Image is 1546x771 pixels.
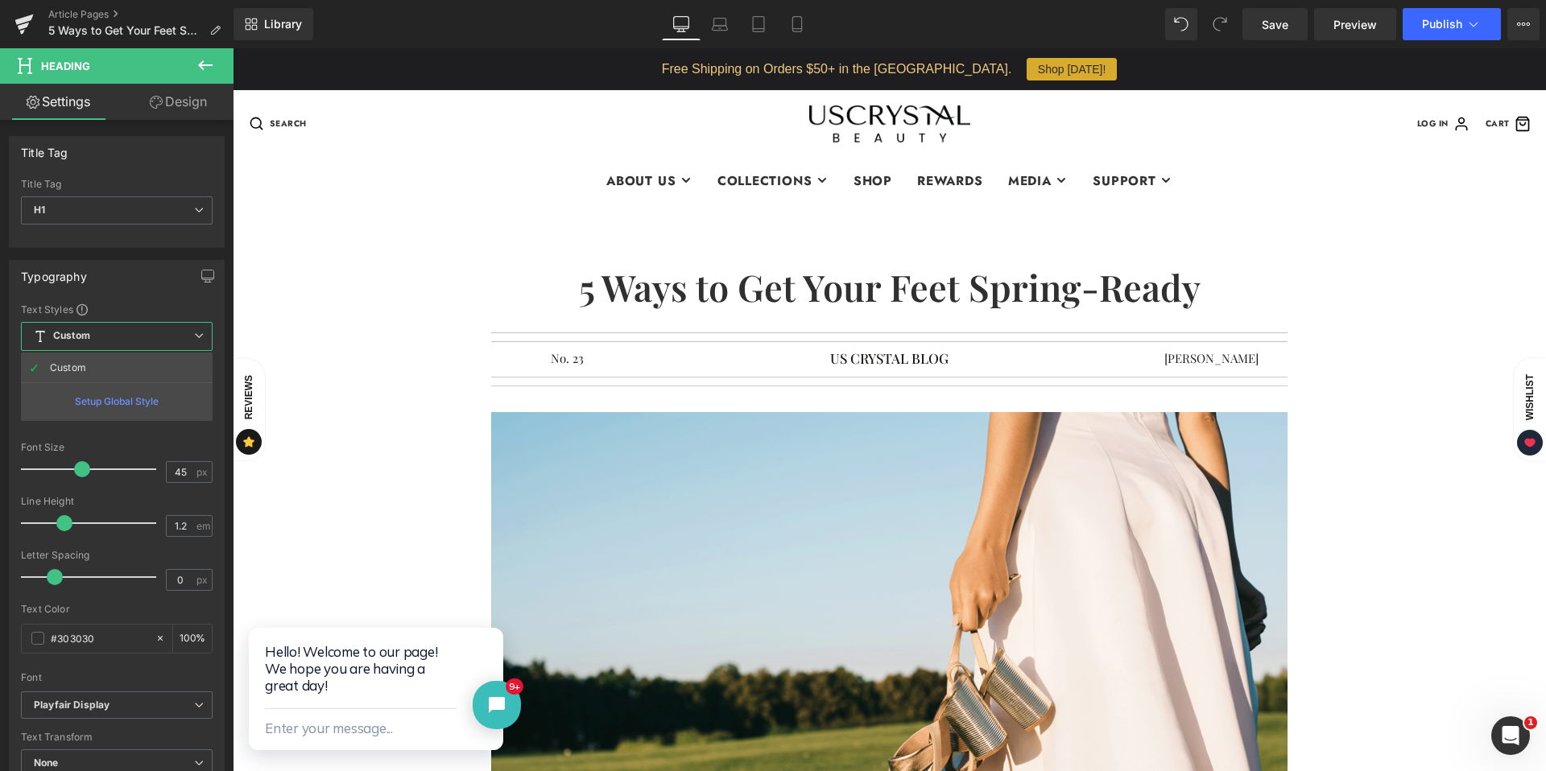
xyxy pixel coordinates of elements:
b: Custom [53,329,90,343]
div: Font [21,672,213,683]
div: Setup Global Style [21,382,213,420]
div: Hello! Welcome to our page! We hope you are having a great day! [32,52,254,133]
button: Enter your message... [32,140,160,167]
button: More [1507,8,1540,40]
span: Heading [41,60,90,72]
div: Custom [50,362,86,373]
div: Letter Spacing [21,550,213,561]
span: Publish [1422,18,1462,31]
a: Tablet [739,8,778,40]
button: Undo [1165,8,1197,40]
a: Laptop [701,8,739,40]
span: px [196,575,210,585]
span: Library [264,17,302,31]
b: H1 [34,204,45,216]
span: Save [1262,16,1288,33]
button: Close chat widget [240,105,288,153]
div: Title Tag [21,137,68,159]
a: New Library [234,8,313,40]
a: Preview [1314,8,1396,40]
i: Playfair Display [34,699,110,712]
a: Mobile [778,8,816,40]
b: None [34,757,59,769]
span: px [196,467,210,477]
span: 5 Ways to Get Your Feet Spring-Ready [48,24,203,37]
button: Redo [1204,8,1236,40]
a: Desktop [662,8,701,40]
div: Text Styles [21,303,213,315]
a: Article Pages [48,8,234,21]
input: Color [51,629,147,647]
span: em [196,521,210,531]
div: Title Tag [21,179,213,190]
span: 1 [1524,716,1537,729]
iframe: Intercom live chat [1491,716,1530,755]
a: Design [120,84,237,120]
div: Text Color [21,604,213,615]
div: Line Height [21,496,213,507]
div: Text Transform [21,732,213,743]
button: Publish [1403,8,1501,40]
div: Font Size [21,442,213,453]
div: % [173,625,212,653]
div: Typography [21,261,87,283]
span: Preview [1333,16,1377,33]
